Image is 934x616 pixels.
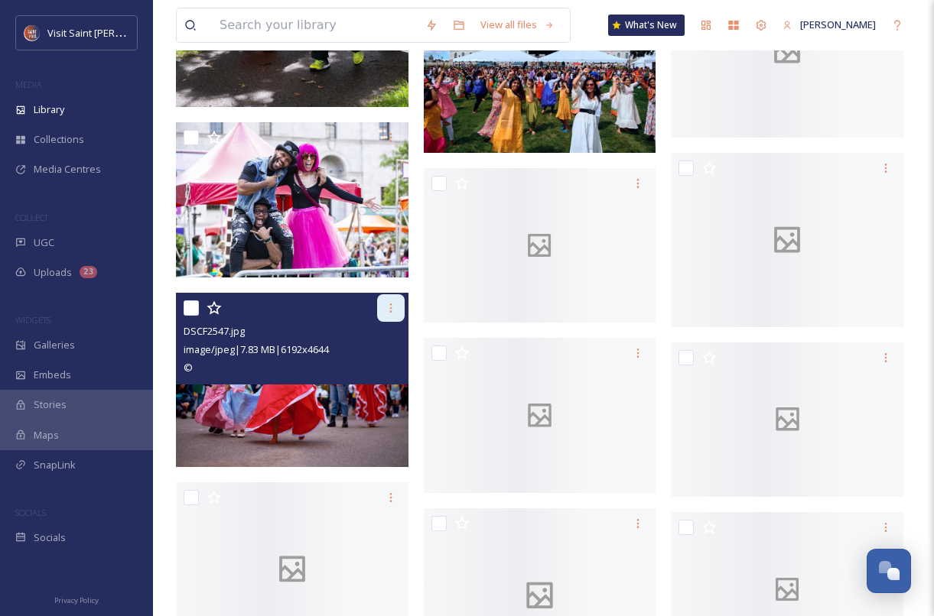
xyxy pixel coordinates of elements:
[15,507,46,518] span: SOCIALS
[34,132,84,147] span: Collections
[34,530,66,545] span: Socials
[15,314,50,326] span: WIDGETS
[47,25,170,40] span: Visit Saint [PERSON_NAME]
[184,324,245,338] span: DSCF2547.jpg
[34,458,76,472] span: SnapLink
[54,595,99,605] span: Privacy Policy
[34,162,101,177] span: Media Centres
[34,368,71,382] span: Embeds
[15,79,42,90] span: MEDIA
[34,102,64,117] span: Library
[34,428,59,443] span: Maps
[15,212,48,223] span: COLLECT
[212,8,418,42] input: Search your library
[775,10,884,40] a: [PERSON_NAME]
[34,265,72,280] span: Uploads
[184,361,193,374] span: ©
[184,342,329,356] span: image/jpeg | 7.83 MB | 6192 x 4644
[34,235,54,250] span: UGC
[54,590,99,608] a: Privacy Policy
[34,338,75,352] span: Galleries
[24,25,40,41] img: Visit%20Saint%20Paul%20Updated%20Profile%20Image.jpg
[473,10,562,40] a: View all files
[800,18,876,31] span: [PERSON_NAME]
[867,549,911,593] button: Open Chat
[34,397,67,412] span: Stories
[608,15,685,36] a: What's New
[80,266,97,278] div: 23
[176,122,408,277] img: 004A0446.jpg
